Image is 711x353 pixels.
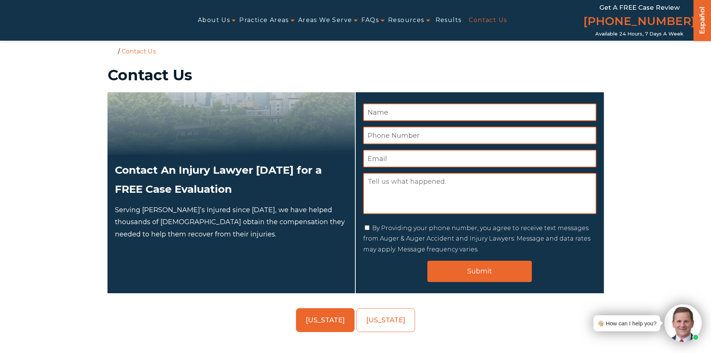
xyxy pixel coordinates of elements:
a: Areas We Serve [298,12,352,29]
a: Home [109,47,116,54]
img: Attorneys [107,92,355,155]
p: Serving [PERSON_NAME]’s Injured since [DATE], we have helped thousands of [DEMOGRAPHIC_DATA] obta... [115,204,347,240]
input: Email [363,150,596,167]
img: Intaker widget Avatar [664,304,702,342]
input: Submit [427,261,532,282]
span: Get a FREE Case Review [599,4,680,11]
a: FAQs [361,12,379,29]
div: 👋🏼 How can I help you? [597,318,657,328]
a: Contact Us [469,12,507,29]
input: Phone Number [363,127,596,144]
a: [US_STATE] [356,308,415,332]
h1: Contact Us [107,68,604,83]
span: Available 24 Hours, 7 Days a Week [595,31,683,37]
a: Results [436,12,462,29]
input: Name [363,103,596,121]
a: About Us [198,12,230,29]
a: Practice Areas [239,12,289,29]
img: Auger & Auger Accident and Injury Lawyers Logo [4,12,121,30]
label: By Providing your phone number, you agree to receive text messages from Auger & Auger Accident an... [363,225,590,253]
a: [PHONE_NUMBER] [583,13,695,31]
li: Contact Us [120,48,158,55]
a: Resources [388,12,424,29]
a: [US_STATE] [296,308,355,332]
h2: Contact An Injury Lawyer [DATE] for a FREE Case Evaluation [115,161,347,198]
